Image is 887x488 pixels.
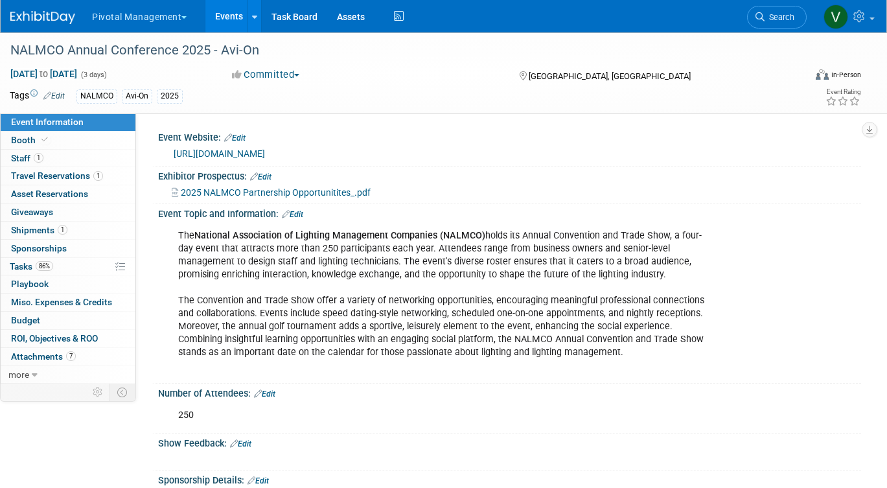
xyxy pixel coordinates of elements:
span: Playbook [11,279,49,289]
a: Playbook [1,275,135,293]
span: Tasks [10,261,53,272]
span: ROI, Objectives & ROO [11,333,98,343]
span: Booth [11,135,51,145]
span: 2025 NALMCO Partnership Opportunitites_.pdf [181,187,371,198]
i: Booth reservation complete [41,136,48,143]
span: Misc. Expenses & Credits [11,297,112,307]
a: Event Information [1,113,135,131]
span: Travel Reservations [11,170,103,181]
div: Avi-On [122,89,152,103]
div: Sponsorship Details: [158,471,861,487]
td: Tags [10,89,65,104]
b: National Association of Lighting Management Companies (NALMCO) [194,230,485,241]
span: more [8,369,29,380]
td: Toggle Event Tabs [109,384,136,401]
a: Attachments7 [1,348,135,366]
a: 2025 NALMCO Partnership Opportunitites_.pdf [172,187,371,198]
img: Valerie Weld [824,5,848,29]
div: The holds its Annual Convention and Trade Show, a four-day event that attracts more than 250 part... [169,223,724,379]
a: ROI, Objectives & ROO [1,330,135,347]
td: Personalize Event Tab Strip [87,384,109,401]
a: Booth [1,132,135,149]
span: Search [765,12,794,22]
div: NALMCO Annual Conference 2025 - Avi-On [6,39,789,62]
span: Staff [11,153,43,163]
span: 7 [66,351,76,361]
a: Asset Reservations [1,185,135,203]
span: Budget [11,315,40,325]
a: Tasks86% [1,258,135,275]
div: Event Rating [825,89,860,95]
span: 1 [58,225,67,235]
a: Edit [43,91,65,100]
div: Number of Attendees: [158,384,861,401]
a: Edit [254,389,275,399]
a: Giveaways [1,203,135,221]
a: Budget [1,312,135,329]
span: Shipments [11,225,67,235]
div: Event Topic and Information: [158,204,861,221]
span: Giveaways [11,207,53,217]
span: to [38,69,50,79]
a: Edit [250,172,271,181]
span: [DATE] [DATE] [10,68,78,80]
a: Staff1 [1,150,135,167]
a: Misc. Expenses & Credits [1,294,135,311]
span: Event Information [11,117,84,127]
span: Attachments [11,351,76,362]
a: Shipments1 [1,222,135,239]
div: 2025 [157,89,183,103]
span: 1 [93,171,103,181]
span: (3 days) [80,71,107,79]
a: Search [747,6,807,29]
span: Asset Reservations [11,189,88,199]
a: Edit [224,134,246,143]
div: In-Person [831,70,861,80]
div: 250 [169,402,724,428]
a: Sponsorships [1,240,135,257]
span: [GEOGRAPHIC_DATA], [GEOGRAPHIC_DATA] [529,71,691,81]
a: more [1,366,135,384]
a: Edit [248,476,269,485]
a: [URL][DOMAIN_NAME] [174,148,265,159]
div: Exhibitor Prospectus: [158,167,861,183]
a: Travel Reservations1 [1,167,135,185]
span: 1 [34,153,43,163]
div: Event Website: [158,128,861,145]
div: NALMCO [76,89,117,103]
div: Show Feedback: [158,434,861,450]
span: 86% [36,261,53,271]
span: Sponsorships [11,243,67,253]
img: Format-Inperson.png [816,69,829,80]
a: Edit [230,439,251,448]
a: Edit [282,210,303,219]
button: Committed [227,68,305,82]
div: Event Format [735,67,861,87]
img: ExhibitDay [10,11,75,24]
